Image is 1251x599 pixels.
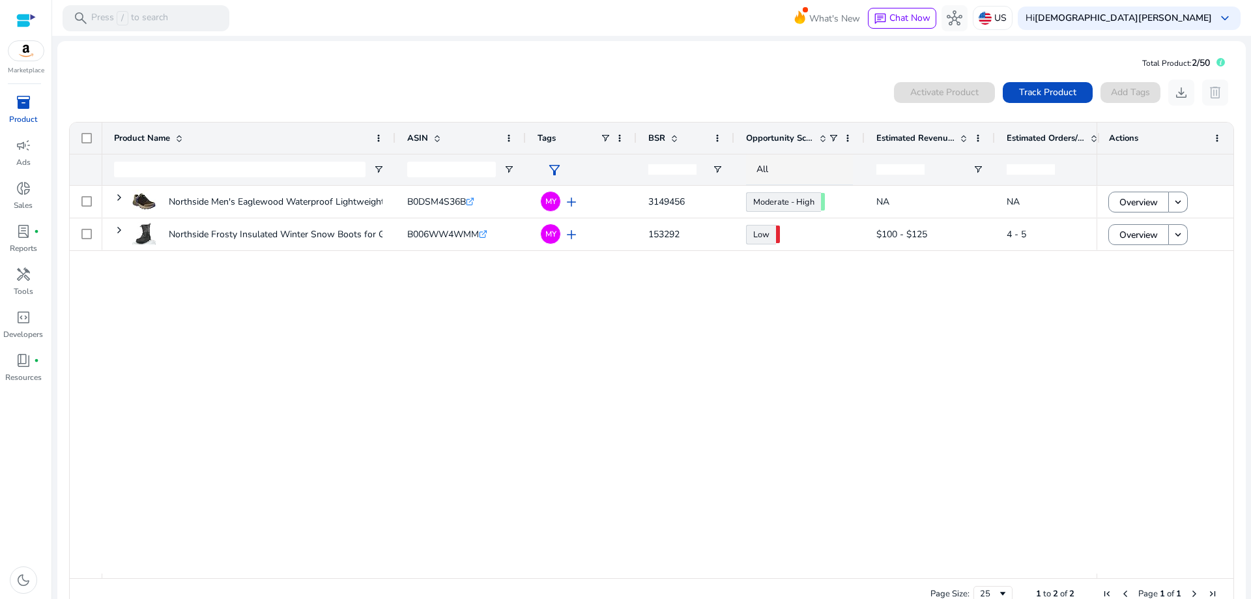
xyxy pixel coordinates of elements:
[8,66,44,76] p: Marketplace
[564,194,579,210] span: add
[9,113,37,125] p: Product
[821,193,825,211] span: 66.19
[1102,589,1112,599] div: First Page
[407,196,466,208] span: B0DSM4S36B
[756,163,768,175] span: All
[1217,10,1233,26] span: keyboard_arrow_down
[712,164,723,175] button: Open Filter Menu
[10,242,37,254] p: Reports
[947,10,962,26] span: hub
[746,192,821,212] a: Moderate - High
[34,358,39,363] span: fiber_manual_record
[868,8,936,29] button: chatChat Now
[648,132,665,144] span: BSR
[545,197,556,205] span: MY
[1003,82,1093,103] button: Track Product
[545,230,556,238] span: MY
[1168,80,1194,106] button: download
[16,95,31,110] span: inventory_2
[14,199,33,211] p: Sales
[34,229,39,234] span: fiber_manual_record
[1207,589,1218,599] div: Last Page
[1007,132,1085,144] span: Estimated Orders/Day
[1189,589,1200,599] div: Next Page
[407,162,496,177] input: ASIN Filter Input
[979,12,992,25] img: us.svg
[746,225,776,244] a: Low
[1035,12,1212,24] b: [DEMOGRAPHIC_DATA][PERSON_NAME]
[876,228,927,241] span: $100 - $125
[809,7,860,30] span: What's New
[1007,196,1020,208] span: NA
[564,227,579,242] span: add
[169,188,442,215] p: Northside Men's Eaglewood Waterproof Lightweight Hiking Shoe...
[942,5,968,31] button: hub
[1142,58,1192,68] span: Total Product:
[1007,228,1026,241] span: 4 - 5
[114,162,366,177] input: Product Name Filter Input
[1172,196,1184,208] mat-icon: keyboard_arrow_down
[1119,189,1158,216] span: Overview
[504,164,514,175] button: Open Filter Menu
[1019,85,1076,99] span: Track Product
[114,132,170,144] span: Product Name
[1120,589,1130,599] div: Previous Page
[648,228,680,241] span: 153292
[16,156,31,168] p: Ads
[876,132,955,144] span: Estimated Revenue/Day
[16,353,31,368] span: book_4
[117,11,128,25] span: /
[1108,224,1169,245] button: Overview
[16,572,31,588] span: dark_mode
[132,222,156,246] img: 41ib5xnmpVL._AC_US40_.jpg
[3,329,43,340] p: Developers
[169,221,444,248] p: Northside Frosty Insulated Winter Snow Boots for Girls and Boys...
[1109,132,1138,144] span: Actions
[994,7,1007,29] p: US
[1026,14,1212,23] p: Hi
[8,41,44,61] img: amazon.svg
[91,11,168,25] p: Press to search
[1119,222,1158,248] span: Overview
[973,164,983,175] button: Open Filter Menu
[14,285,33,297] p: Tools
[1192,57,1210,69] span: 2/50
[538,132,556,144] span: Tags
[1173,85,1189,100] span: download
[746,132,814,144] span: Opportunity Score
[16,181,31,196] span: donut_small
[1172,229,1184,241] mat-icon: keyboard_arrow_down
[547,162,562,178] span: filter_alt
[73,10,89,26] span: search
[1108,192,1169,212] button: Overview
[407,228,479,241] span: B006WW4WMM
[16,267,31,282] span: handyman
[889,12,930,24] span: Chat Now
[874,12,887,25] span: chat
[648,196,685,208] span: 3149456
[876,196,889,208] span: NA
[132,190,156,213] img: 41kvz-XcoQL._AC_US40_.jpg
[16,310,31,325] span: code_blocks
[5,372,42,383] p: Resources
[16,138,31,153] span: campaign
[407,132,428,144] span: ASIN
[373,164,384,175] button: Open Filter Menu
[16,224,31,239] span: lab_profile
[776,226,780,243] span: 38.59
